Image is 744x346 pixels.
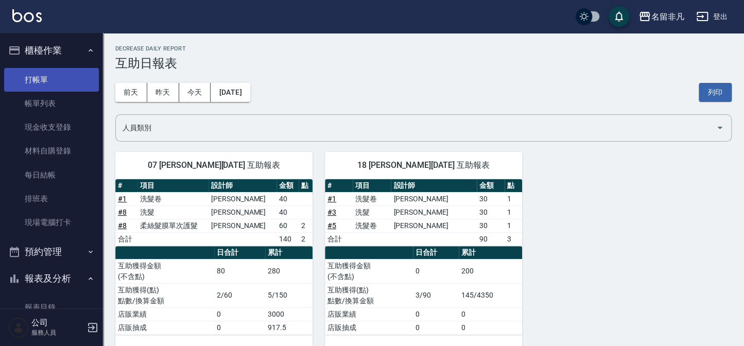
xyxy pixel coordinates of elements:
[325,179,522,246] table: a dense table
[214,321,266,334] td: 0
[327,208,336,216] a: #3
[4,115,99,139] a: 現金收支登錄
[115,179,313,246] table: a dense table
[115,259,214,283] td: 互助獲得金額 (不含點)
[325,259,413,283] td: 互助獲得金額 (不含點)
[115,232,137,246] td: 合計
[118,208,127,216] a: #8
[413,259,459,283] td: 0
[391,219,476,232] td: [PERSON_NAME]
[413,321,459,334] td: 0
[353,219,391,232] td: 洗髮卷
[276,179,299,193] th: 金額
[4,68,99,92] a: 打帳單
[214,246,266,259] th: 日合計
[118,221,127,230] a: #8
[651,10,684,23] div: 名留非凡
[699,83,732,102] button: 列印
[4,265,99,292] button: 報表及分析
[413,307,459,321] td: 0
[276,219,299,232] td: 60
[353,179,391,193] th: 項目
[120,119,712,137] input: 人員名稱
[477,205,505,219] td: 30
[4,139,99,163] a: 材料自購登錄
[276,205,299,219] td: 40
[505,219,522,232] td: 1
[276,232,299,246] td: 140
[8,317,29,338] img: Person
[609,6,629,27] button: save
[115,56,732,71] h3: 互助日報表
[209,179,276,193] th: 設計師
[115,45,732,52] h2: Decrease Daily Report
[115,83,147,102] button: 前天
[265,246,313,259] th: 累計
[265,307,313,321] td: 3000
[353,205,391,219] td: 洗髮
[477,232,505,246] td: 90
[325,232,353,246] td: 合計
[413,246,459,259] th: 日合計
[4,163,99,187] a: 每日結帳
[477,219,505,232] td: 30
[505,232,522,246] td: 3
[211,83,250,102] button: [DATE]
[214,283,266,307] td: 2/60
[505,205,522,219] td: 1
[325,179,353,193] th: #
[209,205,276,219] td: [PERSON_NAME]
[12,9,42,22] img: Logo
[276,192,299,205] td: 40
[179,83,211,102] button: 今天
[459,321,522,334] td: 0
[299,232,313,246] td: 2
[137,205,209,219] td: 洗髮
[115,283,214,307] td: 互助獲得(點) 點數/換算金額
[325,321,413,334] td: 店販抽成
[147,83,179,102] button: 昨天
[137,179,209,193] th: 項目
[4,296,99,319] a: 報表目錄
[459,307,522,321] td: 0
[391,205,476,219] td: [PERSON_NAME]
[31,328,84,337] p: 服務人員
[265,321,313,334] td: 917.5
[353,192,391,205] td: 洗髮卷
[209,219,276,232] td: [PERSON_NAME]
[115,179,137,193] th: #
[299,179,313,193] th: 點
[459,246,522,259] th: 累計
[115,321,214,334] td: 店販抽成
[505,192,522,205] td: 1
[477,192,505,205] td: 30
[692,7,732,26] button: 登出
[128,160,300,170] span: 07 [PERSON_NAME][DATE] 互助報表
[327,195,336,203] a: #1
[505,179,522,193] th: 點
[634,6,688,27] button: 名留非凡
[4,211,99,234] a: 現場電腦打卡
[4,92,99,115] a: 帳單列表
[115,246,313,335] table: a dense table
[391,192,476,205] td: [PERSON_NAME]
[413,283,459,307] td: 3/90
[209,192,276,205] td: [PERSON_NAME]
[459,283,522,307] td: 145/4350
[31,318,84,328] h5: 公司
[214,307,266,321] td: 0
[265,283,313,307] td: 5/150
[265,259,313,283] td: 280
[299,219,313,232] td: 2
[477,179,505,193] th: 金額
[4,238,99,265] button: 預約管理
[137,219,209,232] td: 柔絲髮膜單次護髮
[137,192,209,205] td: 洗髮卷
[391,179,476,193] th: 設計師
[325,307,413,321] td: 店販業績
[459,259,522,283] td: 200
[325,246,522,335] table: a dense table
[214,259,266,283] td: 80
[325,283,413,307] td: 互助獲得(點) 點數/換算金額
[337,160,510,170] span: 18 [PERSON_NAME][DATE] 互助報表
